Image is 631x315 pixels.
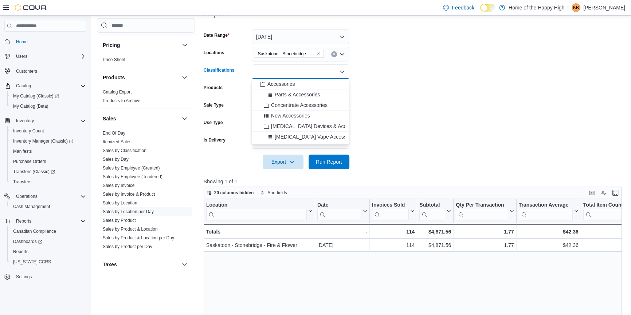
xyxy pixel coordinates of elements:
a: Sales by Location per Day [103,209,154,214]
span: Operations [13,192,86,201]
span: Inventory [16,118,34,124]
a: Products to Archive [103,98,140,103]
span: Inventory Count [13,128,44,134]
div: Transaction Average [518,202,572,209]
span: Transfers [10,178,86,186]
button: Enter fullscreen [611,188,620,197]
span: Saskatoon - Stonebridge - Fire & Flower [258,50,315,57]
p: | [567,3,569,12]
button: Manifests [7,146,89,156]
span: Itemized Sales [103,139,132,145]
div: $42.36 [518,227,578,236]
button: Transaction Average [518,202,578,220]
div: Saskatoon - Stonebridge - Fire & Flower [206,241,313,250]
a: [US_STATE] CCRS [10,258,54,266]
button: [MEDICAL_DATA] Vape Accessories [252,132,349,142]
a: Sales by Location [103,200,137,206]
span: Catalog [13,81,86,90]
button: New Accessories [252,111,349,121]
button: Keyboard shortcuts [588,188,596,197]
h3: Taxes [103,261,117,268]
label: Classifications [204,67,235,73]
a: Sales by Employee (Created) [103,166,160,171]
span: Transfers [13,179,31,185]
button: Date [317,202,367,220]
div: $4,871.56 [419,227,451,236]
span: Export [267,155,299,169]
a: Canadian Compliance [10,227,59,236]
span: Reports [13,249,28,255]
button: 20 columns hidden [204,188,257,197]
button: Invoices Sold [372,202,415,220]
span: Settings [16,274,32,280]
span: Settings [13,272,86,281]
button: [US_STATE] CCRS [7,257,89,267]
span: Inventory Count [10,127,86,135]
span: Dashboards [10,237,86,246]
a: Dashboards [7,236,89,247]
div: [DATE] [317,241,367,250]
span: Home [16,39,28,45]
button: Close list of options [339,69,345,75]
span: Products to Archive [103,98,140,104]
button: Taxes [103,261,179,268]
label: Use Type [204,120,223,125]
span: Transfers (Classic) [10,167,86,176]
span: Customers [16,68,37,74]
span: Customers [13,67,86,76]
div: Total Item Count [583,202,627,220]
a: Inventory Manager (Classic) [7,136,89,146]
label: Is Delivery [204,137,226,143]
span: [MEDICAL_DATA] Vape Accessories [275,133,357,140]
span: Purchase Orders [13,159,46,164]
button: Users [1,51,89,61]
a: Purchase Orders [10,157,49,166]
button: Location [206,202,313,220]
button: Qty Per Transaction [456,202,514,220]
button: Settings [1,271,89,282]
div: Products [97,88,195,108]
span: Reports [13,217,86,226]
div: Katelynd Bartelen [572,3,580,12]
a: Reports [10,247,31,256]
a: Transfers (Classic) [10,167,58,176]
span: [US_STATE] CCRS [13,259,51,265]
div: 114 [372,241,415,250]
button: My Catalog (Beta) [7,101,89,111]
button: Taxes [180,260,189,269]
span: Sales by Location [103,200,137,206]
span: My Catalog (Beta) [13,103,48,109]
span: Users [16,53,27,59]
a: Dashboards [10,237,45,246]
div: Location [206,202,307,209]
span: KB [573,3,579,12]
button: Catalog [13,81,34,90]
button: Reports [13,217,34,226]
span: Sales by Product [103,218,136,223]
button: Subtotal [419,202,451,220]
label: Sale Type [204,102,224,108]
p: [PERSON_NAME] [583,3,625,12]
button: Purchase Orders [7,156,89,167]
a: Manifests [10,147,35,156]
span: Saskatoon - Stonebridge - Fire & Flower [255,50,324,58]
div: Date [317,202,361,220]
button: [MEDICAL_DATA] Devices & Accessories [252,121,349,132]
span: Cash Management [10,202,86,211]
span: Sales by Invoice [103,183,134,188]
label: Date Range [204,32,230,38]
a: Catalog Export [103,89,132,95]
span: Transfers (Classic) [13,169,55,175]
a: Sales by Employee (Tendered) [103,174,162,179]
span: Inventory Manager (Classic) [10,137,86,145]
button: Sales [103,115,179,122]
a: Customers [13,67,40,76]
button: Products [103,74,179,81]
a: Inventory Count [10,127,47,135]
span: Sales by Day [103,156,129,162]
button: Export [263,155,303,169]
span: Canadian Compliance [13,228,56,234]
button: Sales [180,114,189,123]
button: Products [180,73,189,82]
